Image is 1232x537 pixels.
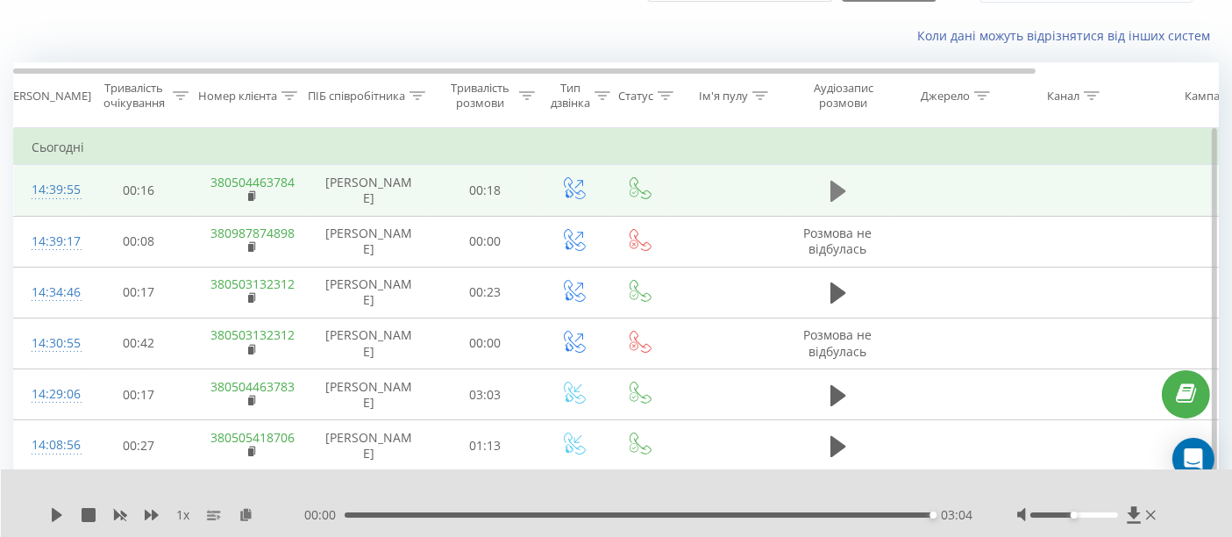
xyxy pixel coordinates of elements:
td: 00:00 [431,318,540,369]
td: 00:16 [84,165,194,216]
td: 00:42 [84,318,194,369]
div: Джерело [921,89,970,104]
a: Коли дані можуть відрізнятися вiд інших систем [917,27,1219,44]
div: Accessibility label [1071,512,1078,519]
div: Accessibility label [929,512,936,519]
td: [PERSON_NAME] [308,318,431,369]
div: Тривалість розмови [445,81,515,111]
td: [PERSON_NAME] [308,369,431,420]
span: 00:00 [304,506,345,524]
td: 00:00 [431,216,540,267]
span: Розмова не відбулась [804,225,872,257]
span: 1 x [176,506,189,524]
td: 01:13 [431,420,540,471]
div: Open Intercom Messenger [1172,438,1214,480]
div: 14:39:55 [32,173,67,207]
td: [PERSON_NAME] [308,165,431,216]
td: 03:03 [431,369,540,420]
div: [PERSON_NAME] [3,89,91,104]
div: Тривалість очікування [99,81,168,111]
div: Тип дзвінка [551,81,590,111]
span: Розмова не відбулась [804,326,872,359]
div: ПІБ співробітника [308,89,405,104]
td: [PERSON_NAME] [308,420,431,471]
div: 14:30:55 [32,326,67,361]
a: 380503132312 [211,326,296,343]
div: Аудіозапис розмови [801,81,886,111]
div: Номер клієнта [198,89,277,104]
a: 380987874898 [211,225,296,241]
a: 380503132312 [211,276,296,292]
div: Ім'я пулу [699,89,748,104]
div: 14:29:06 [32,377,67,412]
a: 380505418706 [211,429,296,446]
td: 00:17 [84,369,194,420]
td: 00:18 [431,165,540,216]
td: 00:17 [84,267,194,318]
div: 14:08:56 [32,428,67,462]
td: 00:08 [84,216,194,267]
td: [PERSON_NAME] [308,267,431,318]
a: 380504463783 [211,378,296,395]
span: 03:04 [942,506,973,524]
td: [PERSON_NAME] [308,216,431,267]
td: 00:23 [431,267,540,318]
td: 00:27 [84,420,194,471]
div: 14:39:17 [32,225,67,259]
div: 14:34:46 [32,276,67,310]
div: Статус [618,89,653,104]
a: 380504463784 [211,174,296,190]
div: Канал [1047,89,1079,104]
